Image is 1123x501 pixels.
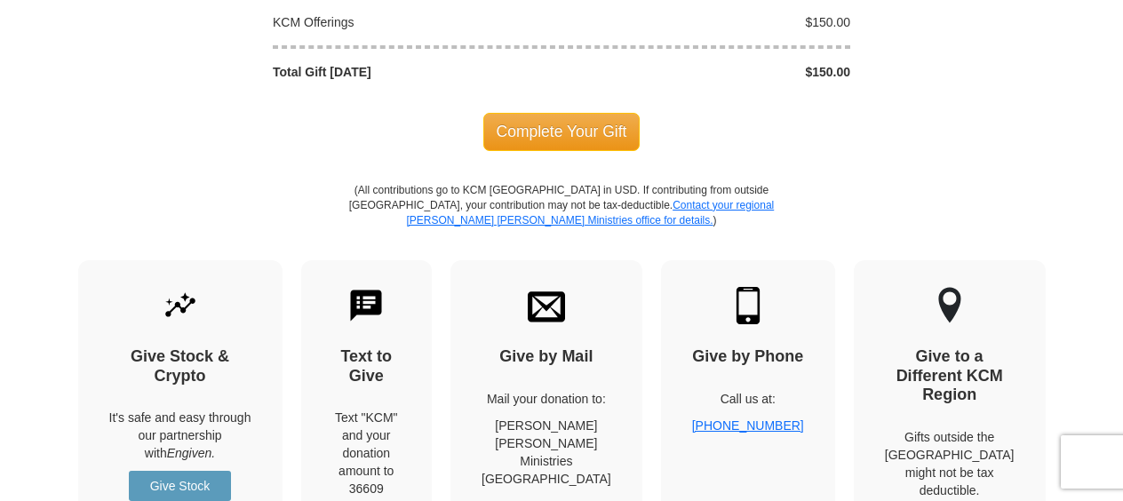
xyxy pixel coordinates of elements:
[483,113,641,150] span: Complete Your Gift
[561,63,860,81] div: $150.00
[937,287,962,324] img: other-region
[561,13,860,31] div: $150.00
[692,418,804,433] a: [PHONE_NUMBER]
[885,428,1015,499] p: Gifts outside the [GEOGRAPHIC_DATA] might not be tax deductible.
[347,287,385,324] img: text-to-give.svg
[885,347,1015,405] h4: Give to a Different KCM Region
[109,409,251,462] p: It's safe and easy through our partnership with
[264,63,562,81] div: Total Gift [DATE]
[264,13,562,31] div: KCM Offerings
[692,347,804,367] h4: Give by Phone
[482,390,611,408] p: Mail your donation to:
[482,417,611,488] p: [PERSON_NAME] [PERSON_NAME] Ministries [GEOGRAPHIC_DATA]
[406,199,774,227] a: Contact your regional [PERSON_NAME] [PERSON_NAME] Ministries office for details.
[528,287,565,324] img: envelope.svg
[162,287,199,324] img: give-by-stock.svg
[332,409,402,497] div: Text "KCM" and your donation amount to 36609
[109,347,251,386] h4: Give Stock & Crypto
[332,347,402,386] h4: Text to Give
[729,287,767,324] img: mobile.svg
[167,446,215,460] i: Engiven.
[482,347,611,367] h4: Give by Mail
[348,183,775,260] p: (All contributions go to KCM [GEOGRAPHIC_DATA] in USD. If contributing from outside [GEOGRAPHIC_D...
[129,471,231,501] a: Give Stock
[692,390,804,408] p: Call us at:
